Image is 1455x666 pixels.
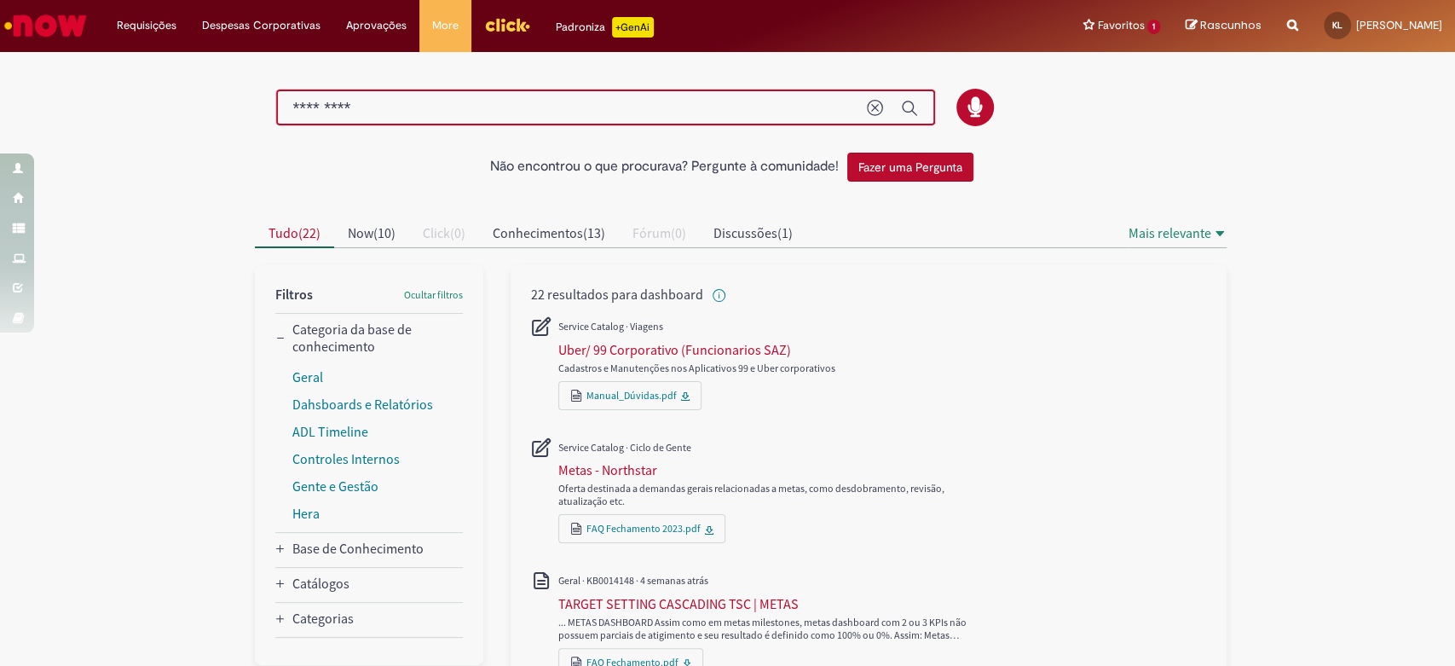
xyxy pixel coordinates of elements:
span: Rascunhos [1200,17,1262,33]
span: 1 [1147,20,1160,34]
span: KL [1332,20,1342,31]
span: Requisições [117,17,176,34]
span: [PERSON_NAME] [1356,18,1442,32]
a: Rascunhos [1186,18,1262,34]
img: ServiceNow [2,9,89,43]
span: Aprovações [346,17,407,34]
span: Despesas Corporativas [202,17,320,34]
h2: Não encontrou o que procurava? Pergunte à comunidade! [490,159,839,175]
span: Favoritos [1097,17,1144,34]
img: click_logo_yellow_360x200.png [484,12,530,38]
div: Padroniza [556,17,654,38]
span: More [432,17,459,34]
button: Fazer uma Pergunta [847,153,973,182]
p: +GenAi [612,17,654,38]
